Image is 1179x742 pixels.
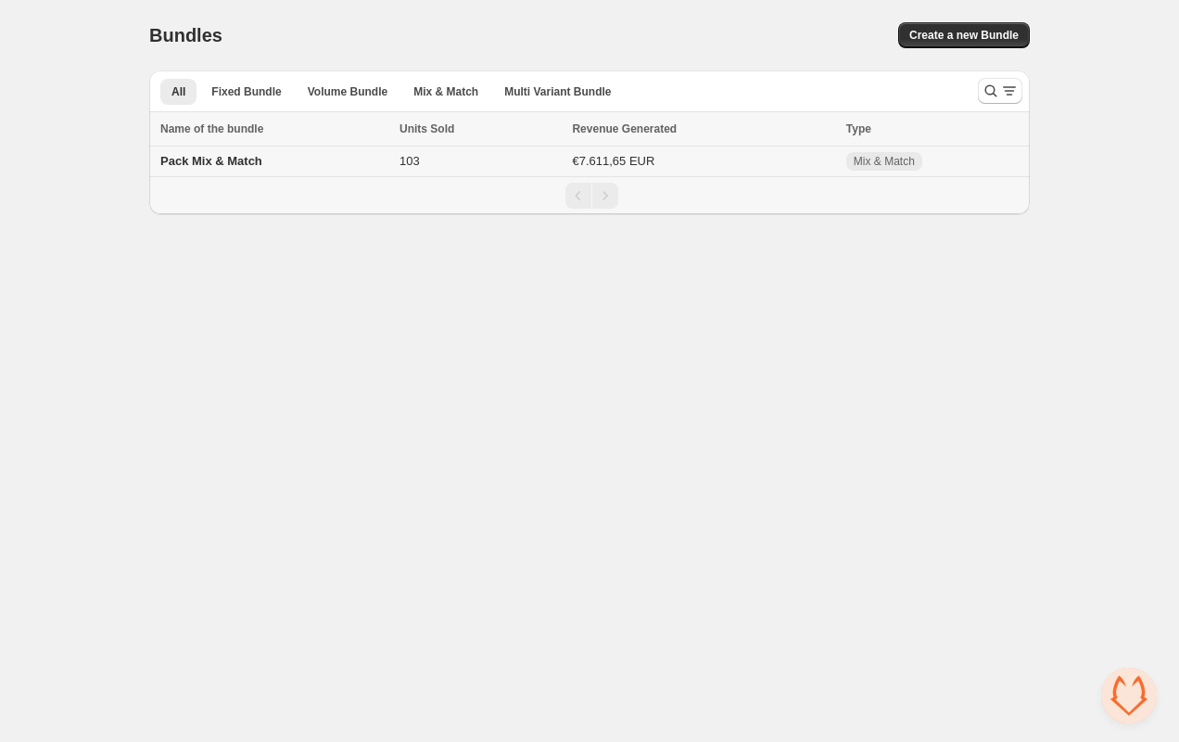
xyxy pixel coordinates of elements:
[909,28,1019,43] span: Create a new Bundle
[854,154,915,169] span: Mix & Match
[160,154,262,168] span: Pack Mix & Match
[504,84,611,99] span: Multi Variant Bundle
[846,120,1019,138] div: Type
[572,154,654,168] span: €7.611,65 EUR
[572,120,695,138] button: Revenue Generated
[413,84,478,99] span: Mix & Match
[399,120,454,138] span: Units Sold
[171,84,185,99] span: All
[399,120,473,138] button: Units Sold
[211,84,281,99] span: Fixed Bundle
[572,120,677,138] span: Revenue Generated
[149,24,222,46] h1: Bundles
[399,154,420,168] span: 103
[149,176,1030,214] nav: Pagination
[1101,668,1157,723] div: Open chat
[160,120,388,138] div: Name of the bundle
[308,84,387,99] span: Volume Bundle
[978,78,1022,104] button: Search and filter results
[898,22,1030,48] button: Create a new Bundle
